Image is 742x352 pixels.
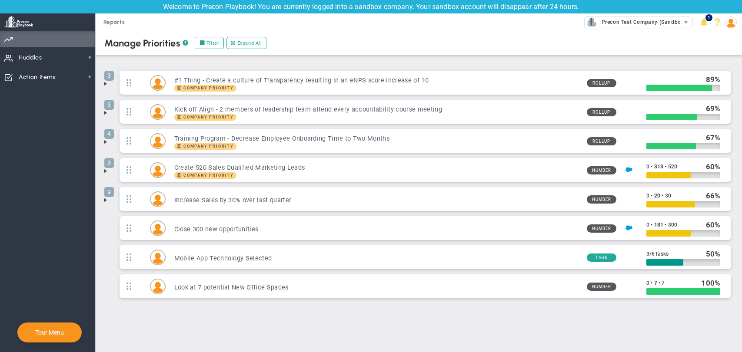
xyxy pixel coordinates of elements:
[705,14,712,21] span: 1
[711,13,724,31] li: Help & Frequently Asked Questions (FAQ)
[659,280,660,286] span: •
[626,166,632,173] img: Salesforce Enabled<br />Sandbox: Quarterly Leads and Opportunities
[183,144,234,148] span: Company Priority
[237,39,262,47] span: Expand All
[174,283,580,292] h3: Look at 7 potential New Office Spaces
[150,163,165,178] img: Sudhir Dakshinamurthy
[174,85,236,92] span: Company Priority
[646,251,669,257] span: 3 6
[150,75,166,91] div: Mark Collins
[150,220,166,236] div: Mark Collins
[701,279,714,287] span: 100
[150,105,165,119] img: Miguel Cabrera
[150,279,165,294] img: Tom Johnson
[706,250,715,258] span: 50
[104,71,114,81] span: 3
[174,196,580,204] h3: Increase Sales by 30% over last quarter
[706,220,721,230] div: %
[587,253,616,262] span: Task
[174,143,236,150] span: Company Priority
[104,158,114,168] span: 3
[706,75,715,84] span: 89
[668,164,677,170] span: 520
[725,16,737,28] img: 209899.Person.photo
[706,162,721,171] div: %
[183,173,234,178] span: Company Priority
[587,108,616,116] span: Rollup
[174,225,580,234] h3: Close 300 new opportunities
[150,250,165,265] img: Lucy Rodriguez
[19,49,42,67] span: Huddles
[654,222,663,228] span: 181
[99,13,130,31] span: Reports
[226,37,266,49] button: Expand All
[706,104,721,113] div: %
[586,16,597,27] img: 33592.Company.photo
[654,193,660,199] span: 20
[150,133,166,149] div: Lisa Jenkins
[654,280,657,286] span: 7
[697,13,711,31] li: Announcements
[646,193,649,199] span: 0
[651,164,652,170] span: •
[665,164,666,170] span: •
[665,193,671,199] span: 30
[150,250,166,265] div: Lucy Rodriguez
[587,224,616,233] span: Number
[104,129,114,139] span: 4
[174,76,580,85] h3: #1 Thing - Create a culture of Transparency resulting in an eNPS score increase of 10
[587,166,616,174] span: Number
[706,220,715,229] span: 60
[150,76,165,90] img: Mark Collins
[150,192,165,207] img: Katie Williams
[174,254,580,263] h3: Mobile App Technology Selected
[104,100,114,110] span: 3
[706,162,715,171] span: 60
[174,135,580,143] h3: Training Program - Decrease Employee Onboarding Time to Two Months
[706,104,715,113] span: 69
[706,133,721,142] div: %
[662,193,663,199] span: •
[150,191,166,207] div: Katie Williams
[651,193,652,199] span: •
[174,105,580,114] h3: Kick off Align - 2 members of leadership team attend every accountability course meeting
[587,195,616,204] span: Number
[701,278,720,288] div: %
[646,222,649,228] span: 0
[104,37,188,49] div: Manage Priorities
[33,329,67,336] button: Tour Menu
[651,222,652,228] span: •
[646,280,649,286] span: 0
[587,79,616,87] span: Rollup
[706,249,721,259] div: %
[649,250,652,257] span: /
[19,68,56,86] span: Action Items
[597,16,686,28] span: Precon Test Company (Sandbox)
[150,104,166,120] div: Miguel Cabrera
[183,115,234,119] span: Company Priority
[706,75,721,84] div: %
[195,37,224,49] label: Filter
[680,16,692,29] span: select
[706,133,715,142] span: 67
[665,222,666,228] span: •
[626,224,632,231] img: Salesforce Enabled<br />Sandbox: Quarterly Leads and Opportunities
[662,280,665,286] span: 7
[150,134,165,148] img: Lisa Jenkins
[587,283,616,291] span: Number
[587,137,616,145] span: Rollup
[654,164,663,170] span: 313
[655,251,669,257] span: Tasks
[668,222,677,228] span: 300
[104,187,114,197] span: 9
[174,172,236,179] span: Company Priority
[183,86,234,90] span: Company Priority
[150,162,166,178] div: Sudhir Dakshinamurthy
[706,191,715,200] span: 66
[706,191,721,201] div: %
[174,114,236,121] span: Company Priority
[651,280,652,286] span: •
[646,164,649,170] span: 0
[150,221,165,236] img: Mark Collins
[150,279,166,294] div: Tom Johnson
